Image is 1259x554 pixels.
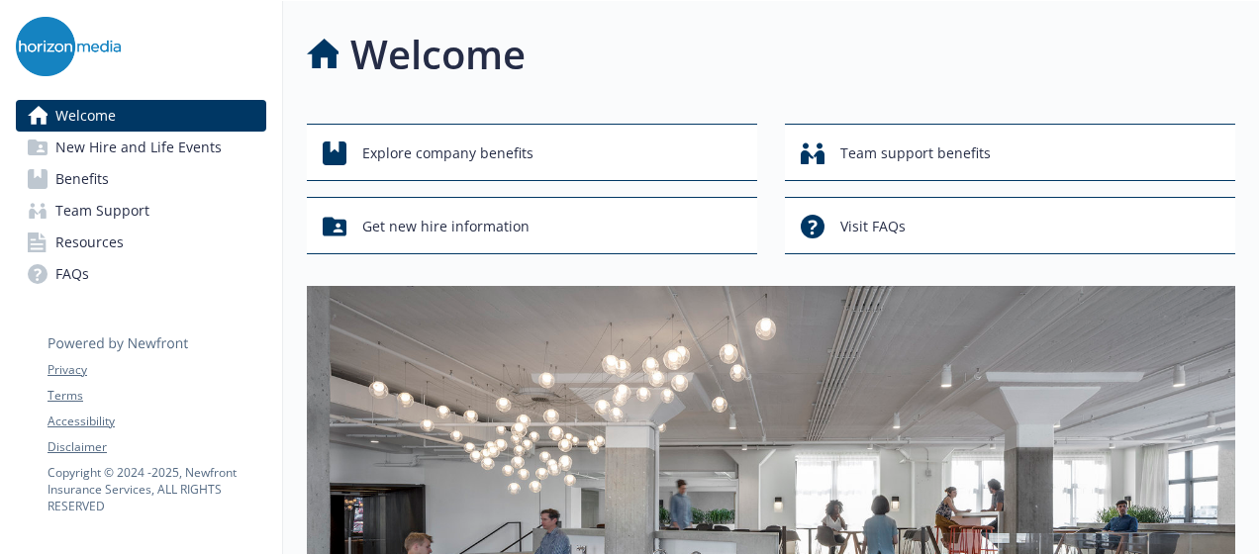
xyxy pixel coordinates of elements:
span: Visit FAQs [840,208,906,245]
p: Copyright © 2024 - 2025 , Newfront Insurance Services, ALL RIGHTS RESERVED [48,464,265,514]
a: Benefits [16,163,266,195]
a: Disclaimer [48,438,265,456]
span: Benefits [55,163,109,195]
span: Team Support [55,195,149,227]
button: Get new hire information [307,197,757,254]
span: Resources [55,227,124,258]
a: Accessibility [48,413,265,430]
a: Team Support [16,195,266,227]
a: Terms [48,387,265,405]
button: Team support benefits [785,124,1235,181]
h1: Welcome [350,25,526,84]
a: Welcome [16,100,266,132]
span: Get new hire information [362,208,530,245]
span: New Hire and Life Events [55,132,222,163]
button: Explore company benefits [307,124,757,181]
a: Resources [16,227,266,258]
button: Visit FAQs [785,197,1235,254]
a: FAQs [16,258,266,290]
span: Explore company benefits [362,135,533,172]
span: Team support benefits [840,135,991,172]
span: Welcome [55,100,116,132]
a: Privacy [48,361,265,379]
a: New Hire and Life Events [16,132,266,163]
span: FAQs [55,258,89,290]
